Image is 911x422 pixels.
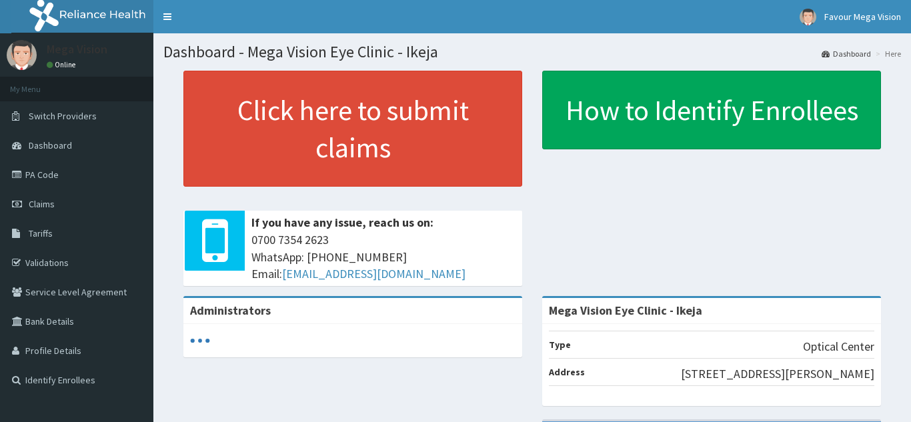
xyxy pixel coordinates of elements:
[542,71,881,149] a: How to Identify Enrollees
[29,139,72,151] span: Dashboard
[681,365,874,383] p: [STREET_ADDRESS][PERSON_NAME]
[800,9,816,25] img: User Image
[872,48,901,59] li: Here
[549,366,585,378] b: Address
[47,60,79,69] a: Online
[251,215,433,230] b: If you have any issue, reach us on:
[163,43,901,61] h1: Dashboard - Mega Vision Eye Clinic - Ikeja
[251,231,516,283] span: 0700 7354 2623 WhatsApp: [PHONE_NUMBER] Email:
[29,227,53,239] span: Tariffs
[190,303,271,318] b: Administrators
[549,303,702,318] strong: Mega Vision Eye Clinic - Ikeja
[803,338,874,355] p: Optical Center
[29,198,55,210] span: Claims
[190,331,210,351] svg: audio-loading
[824,11,901,23] span: Favour Mega Vision
[183,71,522,187] a: Click here to submit claims
[282,266,466,281] a: [EMAIL_ADDRESS][DOMAIN_NAME]
[29,110,97,122] span: Switch Providers
[47,43,107,55] p: Mega Vision
[549,339,571,351] b: Type
[7,40,37,70] img: User Image
[822,48,871,59] a: Dashboard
